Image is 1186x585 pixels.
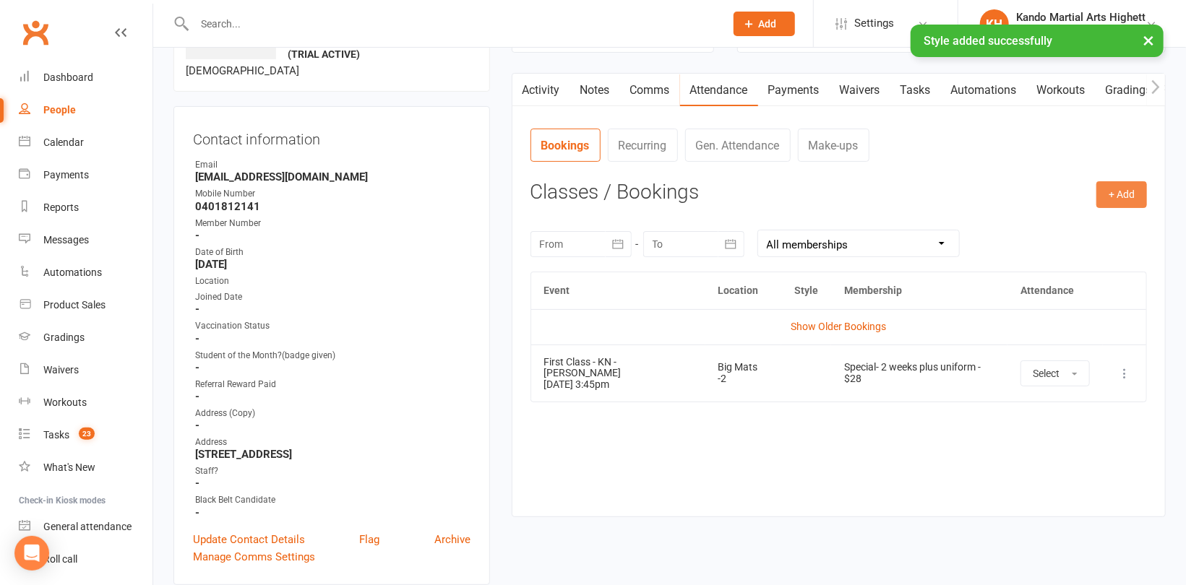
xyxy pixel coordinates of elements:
[195,170,470,183] strong: [EMAIL_ADDRESS][DOMAIN_NAME]
[19,94,152,126] a: People
[190,14,715,34] input: Search...
[195,319,470,333] div: Vaccination Status
[195,187,470,201] div: Mobile Number
[195,290,470,304] div: Joined Date
[758,74,830,107] a: Payments
[43,521,132,532] div: General attendance
[19,543,152,576] a: Roll call
[19,191,152,224] a: Reports
[195,229,470,242] strong: -
[43,396,87,408] div: Workouts
[680,74,758,107] a: Attendance
[195,217,470,230] div: Member Number
[544,357,692,379] div: First Class - KN - [PERSON_NAME]
[19,159,152,191] a: Payments
[195,407,470,420] div: Address (Copy)
[43,169,89,181] div: Payments
[830,74,890,107] a: Waivers
[718,362,768,384] div: Big Mats -2
[195,493,470,507] div: Black Belt Candidate
[195,246,470,259] div: Date of Birth
[195,506,470,519] strong: -
[781,272,831,309] th: Style
[531,344,705,402] td: [DATE] 3:45pm
[434,531,470,548] a: Archive
[941,74,1027,107] a: Automations
[19,61,152,94] a: Dashboard
[798,129,869,162] a: Make-ups
[359,531,379,548] a: Flag
[1033,368,1060,379] span: Select
[1020,360,1090,386] button: Select
[43,234,89,246] div: Messages
[195,378,470,391] div: Referral Reward Paid
[19,126,152,159] a: Calendar
[1007,272,1103,309] th: Attendance
[1027,74,1096,107] a: Workouts
[911,25,1164,57] div: Style added successfully
[530,129,601,162] a: Bookings
[19,511,152,543] a: General attendance kiosk mode
[1096,181,1147,207] button: + Add
[831,272,1007,309] th: Membership
[620,74,680,107] a: Comms
[1135,25,1161,56] button: ×
[608,129,678,162] a: Recurring
[1016,24,1146,37] div: Kando Martial Arts Highett
[530,181,1147,204] h3: Classes / Bookings
[19,256,152,289] a: Automations
[195,464,470,478] div: Staff?
[890,74,941,107] a: Tasks
[186,64,299,77] span: [DEMOGRAPHIC_DATA]
[19,354,152,386] a: Waivers
[43,331,85,343] div: Gradings
[43,71,93,83] div: Dashboard
[734,12,795,36] button: Add
[195,258,470,271] strong: [DATE]
[195,435,470,449] div: Address
[980,9,1009,38] div: KH
[791,321,886,332] a: Show Older Bookings
[195,349,470,363] div: Student of the Month?(badge given)
[759,18,777,30] span: Add
[17,14,53,51] a: Clubworx
[195,419,470,432] strong: -
[19,386,152,419] a: Workouts
[705,272,781,309] th: Location
[43,364,79,376] div: Waivers
[43,136,84,148] div: Calendar
[195,448,470,461] strong: [STREET_ADDRESS]
[193,548,315,565] a: Manage Comms Settings
[844,362,994,384] div: Special- 2 weeks plus uniform - $28
[195,332,470,345] strong: -
[512,74,570,107] a: Activity
[531,272,705,309] th: Event
[43,201,79,213] div: Reports
[195,477,470,490] strong: -
[43,461,95,473] div: What's New
[854,7,894,40] span: Settings
[195,200,470,213] strong: 0401812141
[570,74,620,107] a: Notes
[195,274,470,288] div: Location
[195,390,470,403] strong: -
[685,129,791,162] a: Gen. Attendance
[19,224,152,256] a: Messages
[193,126,470,147] h3: Contact information
[19,451,152,484] a: What's New
[19,321,152,354] a: Gradings
[14,536,49,571] div: Open Intercom Messenger
[43,266,102,278] div: Automations
[43,553,77,565] div: Roll call
[43,104,76,116] div: People
[195,361,470,374] strong: -
[43,299,106,311] div: Product Sales
[193,531,305,548] a: Update Contact Details
[79,428,95,440] span: 23
[19,419,152,451] a: Tasks 23
[43,429,69,441] div: Tasks
[195,303,470,316] strong: -
[1016,11,1146,24] div: Kando Martial Arts Highett
[19,289,152,321] a: Product Sales
[195,158,470,172] div: Email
